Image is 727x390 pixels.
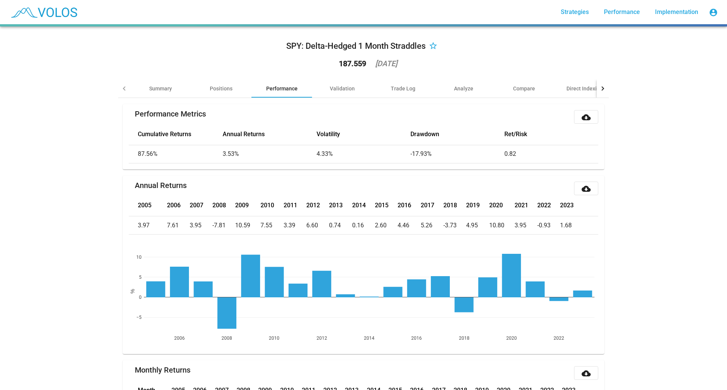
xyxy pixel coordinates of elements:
td: -7.81 [212,216,235,235]
mat-icon: star_border [429,42,438,51]
th: Drawdown [410,124,504,145]
th: 2008 [212,195,235,216]
div: Direct Indexing [566,85,603,92]
td: 3.97 [129,216,167,235]
a: Implementation [649,5,704,19]
td: 2.60 [375,216,398,235]
th: 2014 [352,195,375,216]
td: 6.60 [306,216,329,235]
div: Validation [330,85,355,92]
td: 1.68 [560,216,598,235]
div: [DATE] [375,60,397,67]
th: Annual Returns [223,124,317,145]
th: 2020 [489,195,515,216]
th: 2021 [515,195,537,216]
th: Ret/Risk [504,124,598,145]
td: 3.95 [190,216,212,235]
div: Compare [513,85,535,92]
td: 4.95 [466,216,489,235]
a: Strategies [555,5,595,19]
th: 2015 [375,195,398,216]
td: 7.55 [261,216,283,235]
div: 187.559 [339,60,366,67]
th: 2006 [167,195,190,216]
td: 7.61 [167,216,190,235]
mat-icon: account_circle [709,8,718,17]
span: Performance [604,8,640,16]
div: SPY: Delta-Hedged 1 Month Straddles [286,40,426,52]
div: Analyze [454,85,473,92]
mat-icon: cloud_download [582,184,591,193]
th: 2022 [537,195,560,216]
td: 87.56% [129,145,223,163]
th: 2023 [560,195,598,216]
th: 2018 [443,195,466,216]
td: 3.53% [223,145,317,163]
td: 5.26 [421,216,443,235]
td: 4.33% [317,145,410,163]
td: 3.95 [515,216,537,235]
th: 2013 [329,195,352,216]
td: 0.74 [329,216,352,235]
td: 4.46 [398,216,420,235]
td: 10.59 [235,216,261,235]
th: 2016 [398,195,420,216]
a: Performance [598,5,646,19]
div: Positions [210,85,232,92]
th: 2007 [190,195,212,216]
mat-icon: cloud_download [582,369,591,378]
th: 2005 [129,195,167,216]
div: Summary [149,85,172,92]
th: 2012 [306,195,329,216]
div: Trade Log [391,85,415,92]
span: Implementation [655,8,698,16]
td: -3.73 [443,216,466,235]
th: 2019 [466,195,489,216]
img: blue_transparent.png [6,3,81,22]
th: 2010 [261,195,283,216]
td: 0.82 [504,145,598,163]
th: 2017 [421,195,443,216]
th: 2011 [284,195,306,216]
span: Strategies [561,8,589,16]
th: Volatility [317,124,410,145]
mat-card-title: Monthly Returns [135,366,190,374]
mat-icon: cloud_download [582,113,591,122]
td: 3.39 [284,216,306,235]
th: Cumulative Returns [129,124,223,145]
div: Performance [266,85,298,92]
td: 10.80 [489,216,515,235]
td: 0.16 [352,216,375,235]
td: -0.93 [537,216,560,235]
th: 2009 [235,195,261,216]
td: -17.93% [410,145,504,163]
mat-card-title: Performance Metrics [135,110,206,118]
mat-card-title: Annual Returns [135,182,187,189]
